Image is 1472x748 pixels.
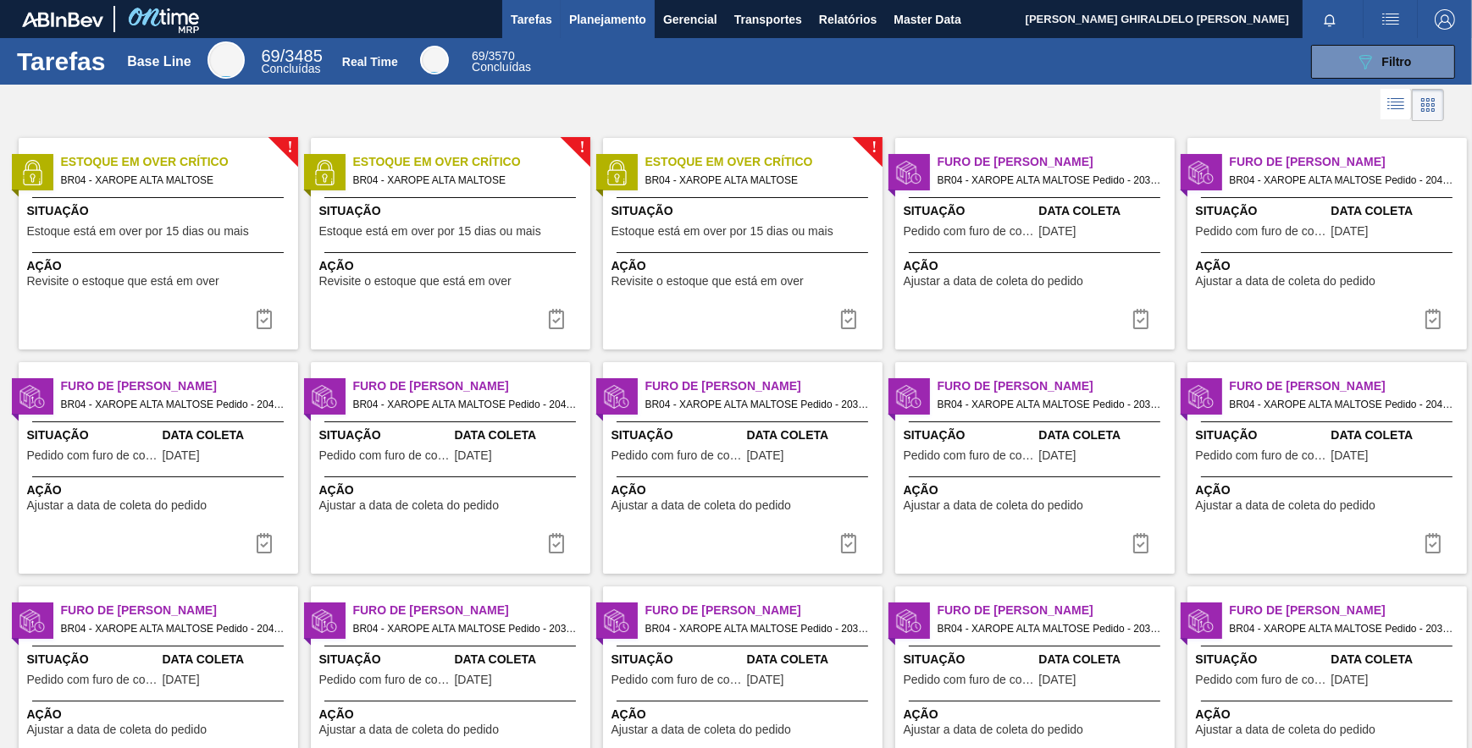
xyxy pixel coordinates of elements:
span: Data Coleta [747,651,878,668]
span: Situação [319,651,451,668]
span: Situação [319,426,451,444]
span: / 3485 [262,47,323,65]
span: Situação [27,426,158,444]
span: Furo de Coleta [645,377,883,395]
span: / 3570 [472,49,515,63]
span: Revisite o estoque que está em over [611,275,804,288]
span: ! [579,141,584,154]
span: Revisite o estoque que está em over [27,275,219,288]
span: Situação [611,651,743,668]
span: Furo de Coleta [938,602,1175,619]
span: Situação [27,202,294,220]
span: Ajustar a data de coleta do pedido [611,723,792,736]
div: Completar tarefa: 30392433 [1413,526,1453,560]
img: status [1188,384,1214,410]
button: Notificações [1303,8,1357,31]
span: Pedido com furo de coleta [1196,225,1327,238]
div: Visão em Cards [1412,89,1444,121]
span: Situação [1196,426,1327,444]
span: ! [872,141,877,154]
span: Planejamento [569,9,646,30]
span: Ajustar a data de coleta do pedido [1196,723,1376,736]
span: BR04 - XAROPE ALTA MALTOSE Pedido - 2042208 [353,395,577,414]
span: Situação [904,202,1035,220]
span: Furo de Coleta [938,377,1175,395]
img: icon-task complete [838,533,859,553]
img: Logout [1435,9,1455,30]
div: Base Line [127,54,191,69]
span: 25/09/2025 [1039,225,1076,238]
span: BR04 - XAROPE ALTA MALTOSE Pedido - 2036416 [645,619,869,638]
span: 27/09/2025 [747,449,784,462]
span: Ação [611,257,878,275]
span: Furo de Coleta [645,602,883,619]
span: Data Coleta [747,426,878,444]
span: Ajustar a data de coleta do pedido [1196,499,1376,512]
span: BR04 - XAROPE ALTA MALTOSE Pedido - 2036417 [938,619,1161,638]
span: 26/09/2025 [455,674,492,686]
span: Furo de Coleta [1230,153,1467,171]
span: BR04 - XAROPE ALTA MALTOSE Pedido - 2042206 [1230,171,1453,190]
span: Furo de Coleta [61,377,298,395]
span: 27/09/2025 [1039,449,1076,462]
span: Ajustar a data de coleta do pedido [904,499,1084,512]
span: 69 [262,47,280,65]
span: Pedido com furo de coleta [319,674,451,686]
img: status [604,384,629,410]
span: Situação [904,426,1035,444]
div: Real Time [420,46,449,74]
span: Pedido com furo de coleta [1196,449,1327,462]
div: Visão em Lista [1381,89,1412,121]
span: Ação [27,706,294,723]
img: status [312,608,337,634]
span: Data Coleta [1331,202,1463,220]
span: Situação [1196,202,1327,220]
span: Gerencial [663,9,717,30]
button: icon-task complete [244,526,285,560]
span: Estoque está em over por 15 dias ou mais [611,225,833,238]
span: Ajustar a data de coleta do pedido [27,723,208,736]
span: Data Coleta [1331,651,1463,668]
img: icon-task complete [546,533,567,553]
span: 30/09/2025 [163,674,200,686]
span: Furo de Coleta [1230,602,1467,619]
span: Ação [319,706,586,723]
img: icon-task complete [254,309,274,329]
span: Pedido com furo de coleta [319,449,451,462]
span: Ação [904,481,1170,499]
img: status [19,160,45,185]
button: icon-task complete [1121,526,1161,560]
span: 30/09/2025 [1331,449,1369,462]
span: BR04 - XAROPE ALTA MALTOSE Pedido - 2040845 [1230,395,1453,414]
img: userActions [1381,9,1401,30]
img: icon-task complete [1131,309,1151,329]
span: Estoque em Over Crítico [353,153,590,171]
span: Data Coleta [1039,202,1170,220]
span: Pedido com furo de coleta [611,674,743,686]
span: 25/09/2025 [1039,674,1076,686]
span: 30/09/2025 [455,449,492,462]
span: Concluídas [262,62,321,75]
img: icon-task complete [546,309,567,329]
span: Ajustar a data de coleta do pedido [27,499,208,512]
span: Data Coleta [455,426,586,444]
div: Real Time [342,55,398,69]
img: icon-task complete [254,533,274,553]
span: BR04 - XAROPE ALTA MALTOSE Pedido - 2036418 [1230,619,1453,638]
span: Data Coleta [455,651,586,668]
img: icon-task complete [1131,533,1151,553]
img: status [1188,160,1214,185]
span: Ação [27,257,294,275]
button: icon-task complete [828,302,869,336]
span: Filtro [1382,55,1412,69]
img: status [19,608,45,634]
button: icon-task complete [536,526,577,560]
span: Situação [1196,651,1327,668]
span: 30/09/2025 [163,449,200,462]
div: Completar tarefa: 30404614 [536,302,577,336]
span: BR04 - XAROPE ALTA MALTOSE [61,171,285,190]
div: Real Time [472,51,531,73]
span: Tarefas [511,9,552,30]
img: TNhmsLtSVTkK8tSr43FrP2fwEKptu5GPRR3wAAAABJRU5ErkJggg== [22,12,103,27]
span: Pedido com furo de coleta [27,449,158,462]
